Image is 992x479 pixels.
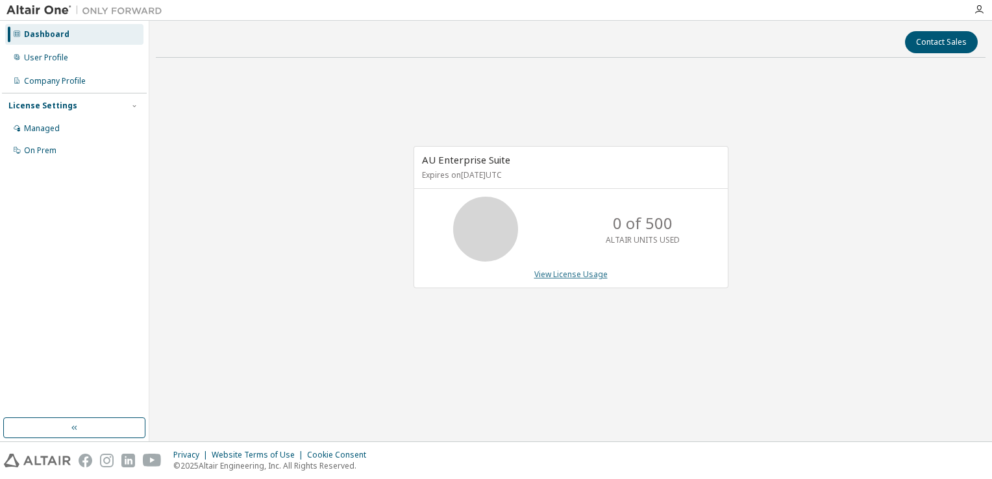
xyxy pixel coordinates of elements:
[905,31,978,53] button: Contact Sales
[6,4,169,17] img: Altair One
[8,101,77,111] div: License Settings
[24,53,68,63] div: User Profile
[24,76,86,86] div: Company Profile
[173,450,212,460] div: Privacy
[143,454,162,467] img: youtube.svg
[307,450,374,460] div: Cookie Consent
[24,29,69,40] div: Dashboard
[422,153,510,166] span: AU Enterprise Suite
[613,212,673,234] p: 0 of 500
[24,145,56,156] div: On Prem
[534,269,608,280] a: View License Usage
[121,454,135,467] img: linkedin.svg
[606,234,680,245] p: ALTAIR UNITS USED
[4,454,71,467] img: altair_logo.svg
[173,460,374,471] p: © 2025 Altair Engineering, Inc. All Rights Reserved.
[100,454,114,467] img: instagram.svg
[79,454,92,467] img: facebook.svg
[422,169,717,180] p: Expires on [DATE] UTC
[212,450,307,460] div: Website Terms of Use
[24,123,60,134] div: Managed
